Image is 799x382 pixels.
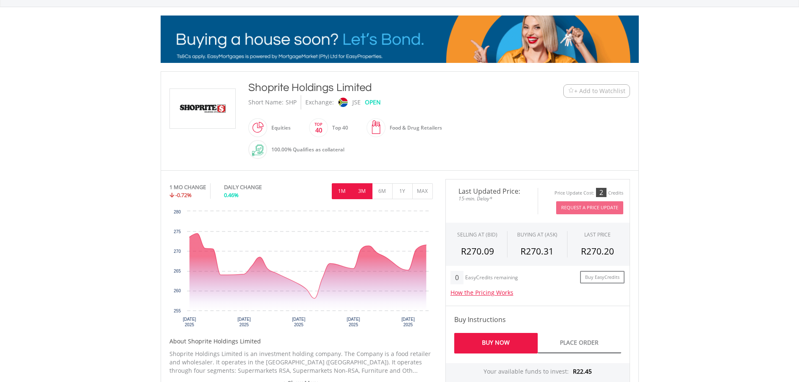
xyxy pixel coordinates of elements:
[412,183,433,199] button: MAX
[174,288,181,293] text: 260
[392,183,413,199] button: 1Y
[454,314,621,325] h4: Buy Instructions
[169,183,206,191] div: 1 MO CHANGE
[556,201,623,214] button: Request A Price Update
[450,288,513,296] a: How the Pricing Works
[174,269,181,273] text: 265
[596,188,606,197] div: 2
[401,317,415,327] text: [DATE] 2025
[174,249,181,254] text: 270
[332,183,352,199] button: 1M
[580,271,625,284] a: Buy EasyCredits
[171,89,234,128] img: EQU.ZA.SHP.png
[338,98,347,107] img: jse.png
[248,80,512,95] div: Shoprite Holdings Limited
[292,317,305,327] text: [DATE] 2025
[461,245,494,257] span: R270.09
[169,337,433,346] h5: About Shoprite Holdings Limited
[517,231,557,238] span: BUYING AT (ASK)
[175,191,192,199] span: -0.72%
[271,146,344,153] span: 100.00% Qualifies as collateral
[538,333,621,353] a: Place Order
[352,183,372,199] button: 3M
[237,317,251,327] text: [DATE] 2025
[286,95,297,109] div: SHP
[581,245,614,257] span: R270.20
[454,333,538,353] a: Buy Now
[305,95,334,109] div: Exchange:
[169,207,433,333] svg: Interactive chart
[182,317,196,327] text: [DATE] 2025
[346,317,360,327] text: [DATE] 2025
[169,350,433,375] p: Shoprite Holdings Limited is an investment holding company. The Company is a food retailer and wh...
[372,183,393,199] button: 6M
[328,118,348,138] div: Top 40
[568,88,574,94] img: Watchlist
[161,16,639,63] img: EasyMortage Promotion Banner
[352,95,361,109] div: JSE
[584,231,611,238] div: LAST PRICE
[574,87,625,95] span: + Add to Watchlist
[573,367,592,375] span: R22.45
[224,183,290,191] div: DAILY CHANGE
[252,145,263,156] img: collateral-qualifying-green.svg
[267,118,291,138] div: Equities
[174,309,181,313] text: 255
[174,229,181,234] text: 275
[563,84,630,98] button: Watchlist + Add to Watchlist
[224,191,239,199] span: 0.46%
[446,363,630,382] div: Your available funds to invest:
[385,118,442,138] div: Food & Drug Retailers
[554,190,594,196] div: Price Update Cost:
[452,188,531,195] span: Last Updated Price:
[365,95,381,109] div: OPEN
[174,210,181,214] text: 280
[452,195,531,203] span: 15-min. Delay*
[457,231,497,238] div: SELLING AT (BID)
[248,95,284,109] div: Short Name:
[450,271,463,284] div: 0
[465,275,518,282] div: EasyCredits remaining
[169,207,433,333] div: Chart. Highcharts interactive chart.
[521,245,554,257] span: R270.31
[608,190,623,196] div: Credits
